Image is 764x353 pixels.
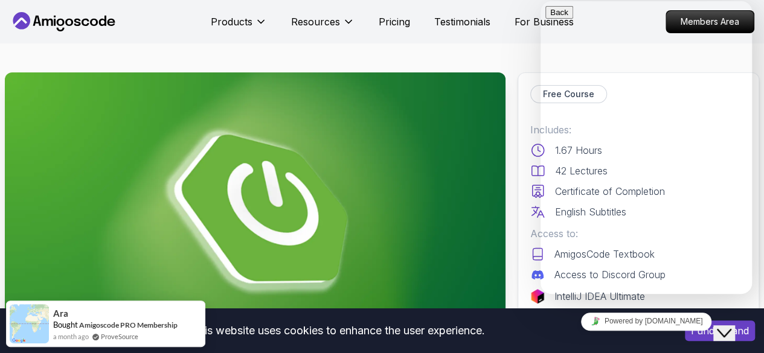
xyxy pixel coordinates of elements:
[530,289,545,304] img: jetbrains logo
[530,122,746,137] p: Includes:
[541,1,752,294] iframe: chat widget
[53,331,89,342] span: a month ago
[291,14,355,39] button: Resources
[9,317,667,344] div: This website uses cookies to enhance the user experience.
[291,14,340,29] p: Resources
[211,14,267,39] button: Products
[554,289,645,304] p: IntelliJ IDEA Ultimate
[10,304,49,343] img: provesource social proof notification image
[515,14,574,29] a: For Business
[79,320,178,329] a: Amigoscode PRO Membership
[530,226,746,241] p: Access to:
[541,308,752,335] iframe: chat widget
[53,308,68,319] span: Ara
[211,14,252,29] p: Products
[53,320,78,329] span: Bought
[713,305,752,341] iframe: chat widget
[379,14,410,29] a: Pricing
[434,14,490,29] a: Testimonials
[101,331,138,342] a: ProveSource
